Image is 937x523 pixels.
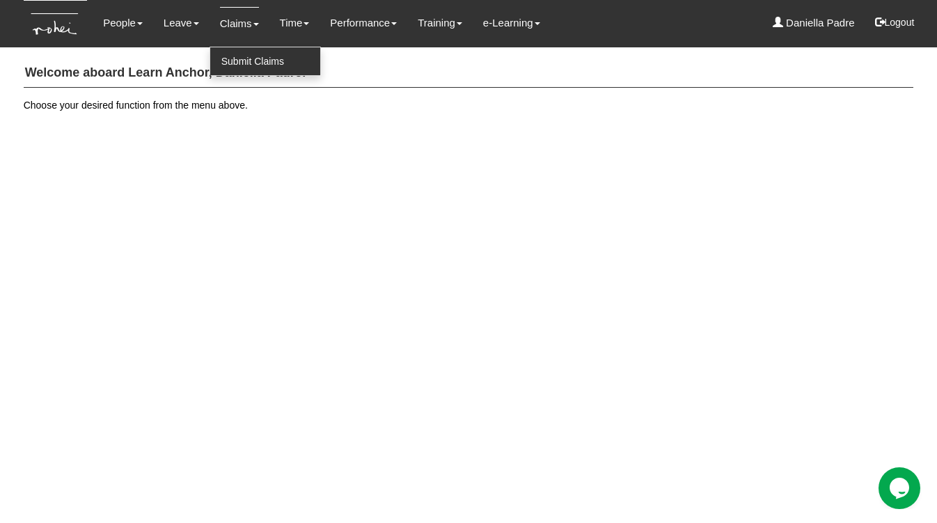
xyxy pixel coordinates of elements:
a: Leave [164,7,199,39]
iframe: chat widget [879,467,923,509]
a: e-Learning [483,7,540,39]
button: Logout [865,6,924,39]
a: Time [280,7,310,39]
p: Choose your desired function from the menu above. [24,98,914,112]
img: KTs7HI1dOZG7tu7pUkOpGGQAiEQAiEQAj0IhBB1wtXDg6BEAiBEAiBEAiB4RGIoBtemSRFIRACIRACIRACIdCLQARdL1w5OAR... [24,1,87,47]
a: Claims [220,7,259,40]
a: Performance [330,7,397,39]
a: Training [418,7,462,39]
a: People [103,7,143,39]
a: Daniella Padre [773,7,855,39]
h4: Welcome aboard Learn Anchor, Daniella Padre! [24,59,914,88]
a: Submit Claims [210,47,320,75]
